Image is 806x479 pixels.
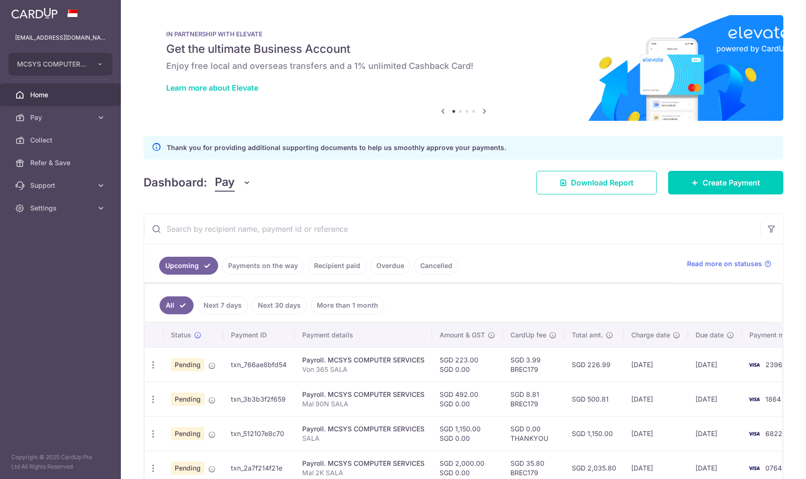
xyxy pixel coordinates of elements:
[223,347,295,382] td: txn_766ae8bfd54
[11,8,58,19] img: CardUp
[252,296,307,314] a: Next 30 days
[624,416,688,451] td: [DATE]
[166,30,761,38] p: IN PARTNERSHIP WITH ELEVATE
[745,462,764,474] img: Bank Card
[223,416,295,451] td: txn_512107e8c70
[17,59,87,69] span: MCSYS COMPUTER SERVICES
[302,434,424,443] p: SALA
[765,429,782,437] span: 6822
[432,382,503,416] td: SGD 492.00 SGD 0.00
[302,365,424,374] p: Von 365 SALA
[166,60,761,72] h6: Enjoy free local and overseas transfers and a 1% unlimited Cashback Card!
[167,142,506,153] p: Thank you for providing additional supporting documents to help us smoothly approve your payments.
[30,90,93,100] span: Home
[159,257,218,275] a: Upcoming
[30,203,93,213] span: Settings
[765,395,781,403] span: 1864
[564,416,624,451] td: SGD 1,150.00
[302,355,424,365] div: Payroll. MCSYS COMPUTER SERVICES
[745,451,797,474] iframe: Opens a widget where you can find more information
[171,427,204,440] span: Pending
[197,296,248,314] a: Next 7 days
[503,382,564,416] td: SGD 8.81 BREC179
[144,174,207,191] h4: Dashboard:
[745,394,764,405] img: Bank Card
[215,174,235,192] span: Pay
[222,257,304,275] a: Payments on the way
[171,330,191,340] span: Status
[30,113,93,122] span: Pay
[432,416,503,451] td: SGD 1,150.00 SGD 0.00
[30,135,93,145] span: Collect
[8,53,112,76] button: MCSYS COMPUTER SERVICES
[295,323,432,347] th: Payment details
[503,347,564,382] td: SGD 3.99 BREC179
[223,323,295,347] th: Payment ID
[30,181,93,190] span: Support
[564,382,624,416] td: SGD 500.81
[687,259,762,269] span: Read more on statuses
[30,158,93,168] span: Refer & Save
[302,424,424,434] div: Payroll. MCSYS COMPUTER SERVICES
[624,347,688,382] td: [DATE]
[302,468,424,478] p: Mal 2K SALA
[687,259,772,269] a: Read more on statuses
[166,42,761,57] h5: Get the ultimate Business Account
[414,257,458,275] a: Cancelled
[432,347,503,382] td: SGD 223.00 SGD 0.00
[765,361,782,369] span: 2396
[144,15,783,121] img: Renovation banner
[688,382,742,416] td: [DATE]
[688,416,742,451] td: [DATE]
[311,296,384,314] a: More than 1 month
[302,459,424,468] div: Payroll. MCSYS COMPUTER SERVICES
[696,330,724,340] span: Due date
[215,174,251,192] button: Pay
[564,347,624,382] td: SGD 226.99
[302,399,424,409] p: Mal 90N SALA
[171,358,204,371] span: Pending
[571,177,634,188] span: Download Report
[302,390,424,399] div: Payroll. MCSYS COMPUTER SERVICES
[171,462,204,475] span: Pending
[171,393,204,406] span: Pending
[440,330,485,340] span: Amount & GST
[370,257,410,275] a: Overdue
[745,359,764,370] img: Bank Card
[160,296,194,314] a: All
[624,382,688,416] td: [DATE]
[745,428,764,439] img: Bank Card
[631,330,670,340] span: Charge date
[308,257,366,275] a: Recipient paid
[166,83,258,92] a: Learn more about Elevate
[703,177,760,188] span: Create Payment
[572,330,603,340] span: Total amt.
[15,33,106,42] p: [EMAIL_ADDRESS][DOMAIN_NAME]
[510,330,546,340] span: CardUp fee
[688,347,742,382] td: [DATE]
[668,171,783,194] a: Create Payment
[536,171,657,194] a: Download Report
[223,382,295,416] td: txn_3b3b3f2f659
[503,416,564,451] td: SGD 0.00 THANKYOU
[144,214,760,244] input: Search by recipient name, payment id or reference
